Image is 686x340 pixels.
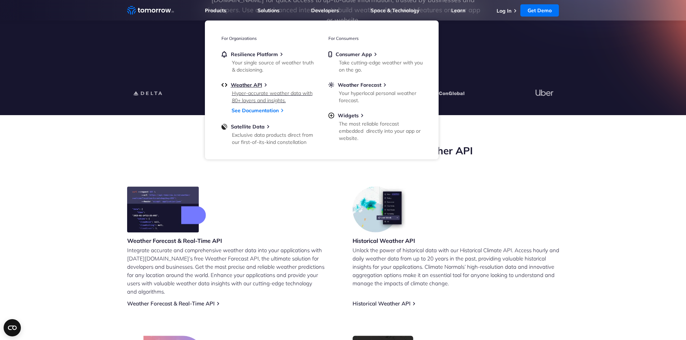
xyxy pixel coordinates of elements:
[127,237,222,245] h3: Weather Forecast & Real-Time API
[232,131,316,146] div: Exclusive data products direct from our first-of-its-kind constellation
[338,82,381,88] span: Weather Forecast
[221,51,227,58] img: bell.svg
[328,51,332,58] img: mobile.svg
[232,59,316,73] div: Your single source of weather truth & decisioning.
[353,237,415,245] h3: Historical Weather API
[328,112,334,119] img: plus-circle.svg
[338,112,359,119] span: Widgets
[221,36,315,41] h3: For Organizations
[339,59,423,73] div: Take cutting-edge weather with you on the go.
[339,120,423,142] div: The most reliable forecast embedded directly into your app or website.
[520,4,559,17] a: Get Demo
[328,36,422,41] h3: For Consumers
[328,82,422,103] a: Weather ForecastYour hyperlocal personal weather forecast.
[231,123,265,130] span: Satellite Data
[205,7,226,14] a: Products
[231,51,278,58] span: Resilience Platform
[339,90,423,104] div: Your hyperlocal personal weather forecast.
[371,7,420,14] a: Space & Technology
[257,7,279,14] a: Solutions
[127,5,174,16] a: Home link
[328,82,334,88] img: sun.svg
[127,144,559,158] h2: Leverage [DATE][DOMAIN_NAME]’s Free Weather API
[221,123,315,144] a: Satellite DataExclusive data products direct from our first-of-its-kind constellation
[497,8,511,14] a: Log In
[328,51,422,72] a: Consumer AppTake cutting-edge weather with you on the go.
[328,112,422,140] a: WidgetsThe most reliable forecast embedded directly into your app or website.
[4,319,21,336] button: Open CMP widget
[232,107,279,114] a: See Documentation
[221,82,227,88] img: api.svg
[127,300,215,307] a: Weather Forecast & Real-Time API
[353,246,559,287] p: Unlock the power of historical data with our Historical Climate API. Access hourly and daily weat...
[231,82,262,88] span: Weather API
[221,51,315,72] a: Resilience PlatformYour single source of weather truth & decisioning.
[451,7,465,14] a: Learn
[127,246,334,296] p: Integrate accurate and comprehensive weather data into your applications with [DATE][DOMAIN_NAME]...
[221,82,315,103] a: Weather APIHyper-accurate weather data with 80+ layers and insights.
[336,51,372,58] span: Consumer App
[221,123,227,130] img: satellite-data-menu.png
[311,7,339,14] a: Developers
[232,90,316,104] div: Hyper-accurate weather data with 80+ layers and insights.
[353,300,411,307] a: Historical Weather API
